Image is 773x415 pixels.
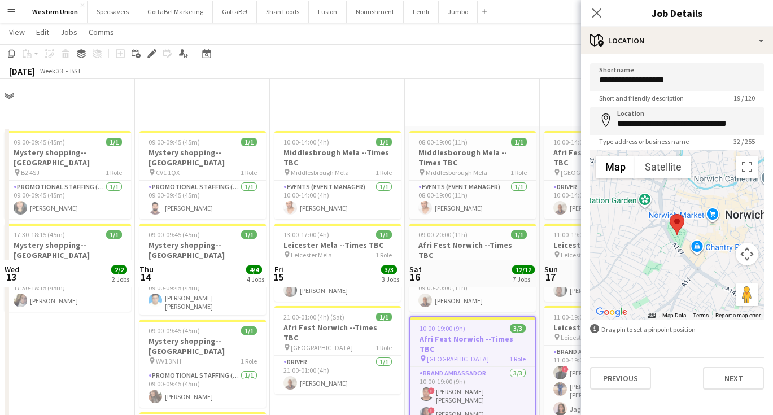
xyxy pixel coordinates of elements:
[241,168,257,177] span: 1 Role
[60,27,77,37] span: Jobs
[590,324,764,335] div: Drag pin to set a pinpoint position
[291,343,353,352] span: [GEOGRAPHIC_DATA]
[510,324,526,333] span: 3/3
[590,367,651,390] button: Previous
[511,138,527,146] span: 1/1
[70,67,81,75] div: BST
[544,131,671,219] app-job-card: 10:00-14:00 (4h)1/1Afri Fest Norwich --Times TBC [GEOGRAPHIC_DATA]1 RoleDriver1/110:00-14:00 (4h)...
[724,94,764,102] span: 19 / 120
[247,275,264,283] div: 4 Jobs
[156,357,181,365] span: WV1 3NH
[439,1,478,23] button: Jumbo
[283,313,344,321] span: 21:00-01:00 (4h) (Sat)
[553,230,599,239] span: 11:00-19:00 (8h)
[241,230,257,239] span: 1/1
[112,275,129,283] div: 2 Jobs
[241,357,257,365] span: 1 Role
[596,156,635,178] button: Show street map
[513,275,534,283] div: 7 Jobs
[426,168,487,177] span: Middlesborough Mela
[409,240,536,260] h3: Afri Fest Norwich --Times TBC
[715,312,761,318] a: Report a map error
[139,181,266,219] app-card-role: Promotional Staffing (Mystery Shopper)1/109:00-09:45 (45m)[PERSON_NAME]
[381,265,397,274] span: 3/3
[509,355,526,363] span: 1 Role
[510,168,527,177] span: 1 Role
[274,356,401,394] app-card-role: Driver1/121:00-01:00 (4h)[PERSON_NAME]
[9,27,25,37] span: View
[106,138,122,146] span: 1/1
[283,138,329,146] span: 10:00-14:00 (4h)
[274,264,283,274] span: Fri
[274,322,401,343] h3: Afri Fest Norwich --Times TBC
[724,137,764,146] span: 32 / 255
[593,305,630,320] img: Google
[581,6,773,20] h3: Job Details
[241,138,257,146] span: 1/1
[590,137,698,146] span: Type address or business name
[409,181,536,219] app-card-role: Events (Event Manager)1/108:00-19:00 (11h)[PERSON_NAME]
[376,313,392,321] span: 1/1
[512,265,535,274] span: 12/12
[14,230,65,239] span: 17:30-18:15 (45m)
[89,27,114,37] span: Comms
[553,313,599,321] span: 11:00-19:00 (8h)
[149,138,200,146] span: 09:00-09:45 (45m)
[544,147,671,168] h3: Afri Fest Norwich --Times TBC
[9,65,35,77] div: [DATE]
[246,265,262,274] span: 4/4
[274,147,401,168] h3: Middlesbrough Mela --Times TBC
[409,147,536,168] h3: Middlesborough Mela --Times TBC
[736,243,758,265] button: Map camera controls
[23,1,88,23] button: Western Union
[283,230,329,239] span: 13:00-17:00 (4h)
[273,270,283,283] span: 15
[309,1,347,23] button: Fusion
[382,275,399,283] div: 3 Jobs
[593,305,630,320] a: Open this area in Google Maps (opens a new window)
[5,224,131,312] div: 17:30-18:15 (45m)1/1Mystery shopping--[GEOGRAPHIC_DATA] N22 6YQ1 RolePromotional Staffing (Myster...
[662,312,686,320] button: Map Data
[111,265,127,274] span: 2/2
[139,320,266,408] app-job-card: 09:00-09:45 (45m)1/1Mystery shopping--[GEOGRAPHIC_DATA] WV1 3NH1 RolePromotional Staffing (Myster...
[511,230,527,239] span: 1/1
[562,366,569,373] span: !
[138,1,213,23] button: GottaBe! Marketing
[139,224,266,315] app-job-card: 09:00-09:45 (45m)1/1Mystery shopping--[GEOGRAPHIC_DATA] M4 3AQ1 RolePromotional Staffing (Mystery...
[635,156,691,178] button: Show satellite imagery
[5,181,131,219] app-card-role: Promotional Staffing (Mystery Shopper)1/109:00-09:45 (45m)[PERSON_NAME]
[139,336,266,356] h3: Mystery shopping--[GEOGRAPHIC_DATA]
[291,251,332,259] span: Leicester Mela
[37,67,65,75] span: Week 33
[409,273,536,312] app-card-role: Driver1/109:00-20:00 (11h)[PERSON_NAME]
[544,224,671,302] div: 11:00-19:00 (8h)1/1Leicester Mela --Times TBC Leicester Mela1 RoleDriver1/111:00-19:00 (8h)[PERSO...
[409,224,536,312] div: 09:00-20:00 (11h)1/1Afri Fest Norwich --Times TBC [GEOGRAPHIC_DATA]1 RoleDriver1/109:00-20:00 (11...
[409,264,422,274] span: Sat
[274,131,401,219] app-job-card: 10:00-14:00 (4h)1/1Middlesbrough Mela --Times TBC Middlesbrough Mela1 RoleEvents (Event Manager)1...
[544,240,671,250] h3: Leicester Mela --Times TBC
[56,25,82,40] a: Jobs
[274,240,401,250] h3: Leicester Mela --Times TBC
[3,270,19,283] span: 13
[376,138,392,146] span: 1/1
[418,138,468,146] span: 08:00-19:00 (11h)
[138,270,154,283] span: 14
[274,306,401,394] div: 21:00-01:00 (4h) (Sat)1/1Afri Fest Norwich --Times TBC [GEOGRAPHIC_DATA]1 RoleDriver1/121:00-01:0...
[553,138,599,146] span: 10:00-14:00 (4h)
[5,25,29,40] a: View
[139,264,154,274] span: Thu
[291,168,349,177] span: Middlesbrough Mela
[376,230,392,239] span: 1/1
[274,224,401,302] app-job-card: 13:00-17:00 (4h)1/1Leicester Mela --Times TBC Leicester Mela1 RoleDriver1/113:00-17:00 (4h)[PERSO...
[408,270,422,283] span: 16
[375,251,392,259] span: 1 Role
[544,181,671,219] app-card-role: Driver1/110:00-14:00 (4h)[PERSON_NAME]
[5,264,19,274] span: Wed
[14,138,65,146] span: 09:00-09:45 (45m)
[139,273,266,315] app-card-role: Promotional Staffing (Mystery Shopper)1/109:00-09:45 (45m)[PERSON_NAME] [PERSON_NAME]
[21,168,40,177] span: B2 4SJ
[375,168,392,177] span: 1 Role
[404,1,439,23] button: Lemfi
